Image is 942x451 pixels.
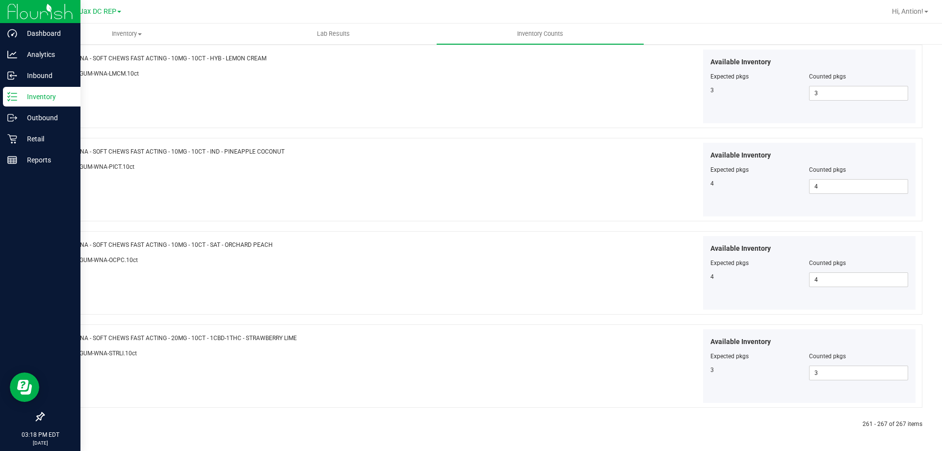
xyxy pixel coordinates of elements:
[810,86,908,100] input: 3
[75,148,285,155] span: WNA - SOFT CHEWS FAST ACTING - 10MG - 10CT - IND - PINEAPPLE COCONUT
[710,273,714,280] span: 4
[69,257,138,264] span: EDI-GUM-WNA-OCPC.10ct
[710,150,771,160] span: Available Inventory
[69,163,134,170] span: EDI-GUM-WNA-PICT.10ct
[17,133,76,145] p: Retail
[304,29,363,38] span: Lab Results
[17,112,76,124] p: Outbound
[863,421,922,427] span: 261 - 267 of 267 items
[230,24,437,44] a: Lab Results
[7,71,17,80] inline-svg: Inbound
[24,29,230,38] span: Inventory
[710,243,771,254] span: Available Inventory
[810,366,908,380] input: 3
[7,134,17,144] inline-svg: Retail
[809,260,846,266] span: Counted pkgs
[892,7,923,15] span: Hi, Antion!
[75,55,266,62] span: WNA - SOFT CHEWS FAST ACTING - 10MG - 10CT - HYB - LEMON CREAM
[4,439,76,447] p: [DATE]
[710,57,771,67] span: Available Inventory
[809,166,846,173] span: Counted pkgs
[17,49,76,60] p: Analytics
[79,7,116,16] span: Jax DC REP
[710,87,714,94] span: 3
[17,154,76,166] p: Reports
[710,180,714,187] span: 4
[75,335,297,342] span: WNA - SOFT CHEWS FAST ACTING - 20MG - 10CT - 1CBD-1THC - STRAWBERRY LIME
[7,113,17,123] inline-svg: Outbound
[809,73,846,80] span: Counted pkgs
[7,28,17,38] inline-svg: Dashboard
[710,337,771,347] span: Available Inventory
[17,91,76,103] p: Inventory
[10,372,39,402] iframe: Resource center
[710,73,749,80] span: Expected pkgs
[710,166,749,173] span: Expected pkgs
[4,430,76,439] p: 03:18 PM EDT
[17,70,76,81] p: Inbound
[437,24,643,44] a: Inventory Counts
[24,24,230,44] a: Inventory
[710,367,714,373] span: 3
[504,29,576,38] span: Inventory Counts
[69,350,137,357] span: EDI-GUM-WNA-STRLI.10ct
[75,241,273,248] span: WNA - SOFT CHEWS FAST ACTING - 10MG - 10CT - SAT - ORCHARD PEACH
[810,273,908,287] input: 4
[710,260,749,266] span: Expected pkgs
[7,92,17,102] inline-svg: Inventory
[17,27,76,39] p: Dashboard
[810,180,908,193] input: 4
[7,155,17,165] inline-svg: Reports
[809,353,846,360] span: Counted pkgs
[7,50,17,59] inline-svg: Analytics
[69,70,139,77] span: EDI-GUM-WNA-LMCM.10ct
[710,353,749,360] span: Expected pkgs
